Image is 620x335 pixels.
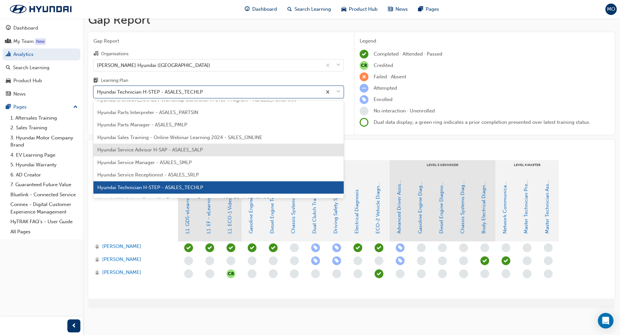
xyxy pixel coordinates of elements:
span: pages-icon [418,5,423,13]
span: Credited [374,62,393,68]
a: pages-iconPages [413,3,444,16]
span: learningRecordVerb_ENROLL-icon [360,95,368,104]
span: learningRecordVerb_NONE-icon [417,243,426,252]
span: learningRecordVerb_NONE-icon [459,269,468,278]
span: learningRecordVerb_COMPLETE-icon [360,50,368,58]
span: learningRecordVerb_NONE-icon [459,243,468,252]
span: MO [607,6,615,13]
div: Organisations [101,51,129,57]
span: organisation-icon [93,51,98,57]
a: Chassis Systems Technology [290,169,296,234]
a: Diesel Engine Technology [269,175,275,234]
span: Search Learning [295,6,331,13]
span: learningRecordVerb_NONE-icon [438,256,447,265]
span: learningRecordVerb_NONE-icon [332,269,341,278]
a: Trak [3,2,78,16]
button: Pages [3,101,80,113]
a: HyTRAK FAQ's - User Guide [8,217,80,227]
span: Hyundai Workshop Controller Development Program - ASALES_WORKSHOP [97,197,270,203]
span: learningRecordVerb_NONE-icon [523,269,531,278]
span: learningRecordVerb_NONE-icon [480,243,489,252]
span: up-icon [73,103,78,111]
div: LEVEL 3 Advanced [390,160,495,176]
span: learningRecordVerb_ATTEND-icon [353,243,362,252]
span: learningRecordVerb_NONE-icon [205,256,214,265]
span: learningRecordVerb_ATTEND-icon [502,256,510,265]
span: learningRecordVerb_NONE-icon [353,256,362,265]
span: prev-icon [72,322,76,330]
span: Gap Report [93,37,344,45]
span: learningRecordVerb_PASS-icon [205,243,214,252]
span: learningRecordVerb_NONE-icon [502,243,510,252]
span: learningRecordVerb_NONE-icon [544,269,553,278]
span: learningRecordVerb_NONE-icon [311,269,320,278]
span: people-icon [6,39,11,45]
a: 7. Guaranteed Future Value [8,180,80,190]
span: learningRecordVerb_ATTEND-icon [375,243,383,252]
span: Hyundai Parts Interpreter - ASALES_PARTSIN [97,110,198,115]
a: Gasoline Engine Technology [248,170,254,234]
span: Dashboard [252,6,277,13]
a: car-iconProduct Hub [336,3,383,16]
span: learningplan-icon [93,78,98,84]
a: 6. AD Creator [8,170,80,180]
span: learningRecordVerb_NONE-icon [523,243,531,252]
span: learningRecordVerb_NONE-icon [248,269,256,278]
span: search-icon [6,65,10,71]
a: Bluelink - Connected Service [8,190,80,200]
div: [PERSON_NAME] Hyundai ([GEOGRAPHIC_DATA]) [97,61,210,69]
a: Driving Safety Systems [333,182,338,234]
span: learningRecordVerb_NONE-icon [480,269,489,278]
h1: Gap Report [88,13,615,27]
span: [PERSON_NAME] [102,243,141,250]
span: learningRecordVerb_PASS-icon [227,243,235,252]
span: learningRecordVerb_NONE-icon [360,107,368,115]
a: Gasoline Engine Diagnosis [417,174,423,234]
span: Completed · Attended · Passed [374,51,442,57]
span: car-icon [6,78,11,84]
span: learningRecordVerb_ATTEND-icon [375,269,383,278]
a: 2. Sales Training [8,123,80,133]
span: learningRecordVerb_NONE-icon [290,256,299,265]
span: learningRecordVerb_NONE-icon [184,256,193,265]
div: Product Hub [13,77,42,84]
a: Advanced Driver Assist Systems [396,162,402,234]
a: News [3,88,80,100]
a: Master Technician Assessment [544,165,550,234]
span: Pages [426,6,439,13]
span: guage-icon [245,5,250,13]
a: Body Electrical Diagnosis [481,176,487,234]
span: learningRecordVerb_NONE-icon [375,256,383,265]
button: DashboardMy TeamAnalyticsSearch LearningProduct HubNews [3,21,80,101]
span: learningRecordVerb_ATTEND-icon [269,243,278,252]
span: Failed · Absent [374,74,406,80]
span: learningRecordVerb_PASS-icon [184,243,193,252]
a: Master Technician Pre-Qualifier [523,162,529,234]
span: learningRecordVerb_NONE-icon [502,269,510,278]
span: learningRecordVerb_ATTEND-icon [480,256,489,265]
span: learningRecordVerb_NONE-icon [248,256,256,265]
span: learningRecordVerb_NONE-icon [269,269,278,278]
button: null-icon [227,269,235,278]
a: Connex - Digital Customer Experience Management [8,200,80,217]
a: Network Communications [502,174,508,234]
div: Legend [360,37,610,45]
div: Pages [13,103,27,111]
a: search-iconSearch Learning [282,3,336,16]
div: My Team [13,38,34,45]
span: Enrolled [374,97,393,102]
span: No interaction · Unenrolled [374,108,435,114]
a: Dashboard [3,22,80,34]
span: Hyundai Technician H-STEP - ASALES_TECHLP [97,185,203,190]
a: [PERSON_NAME] [95,243,172,250]
a: Search Learning [3,62,80,74]
span: down-icon [336,88,341,96]
span: car-icon [341,5,346,13]
a: 1. Aftersales Training [8,113,80,123]
span: learningRecordVerb_NONE-icon [184,269,193,278]
span: search-icon [287,5,292,13]
span: learningRecordVerb_NONE-icon [438,269,447,278]
span: learningRecordVerb_ENROLL-icon [396,256,405,265]
span: Dual data display; a green ring indicates a prior completion presented over latest training status. [374,119,590,125]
